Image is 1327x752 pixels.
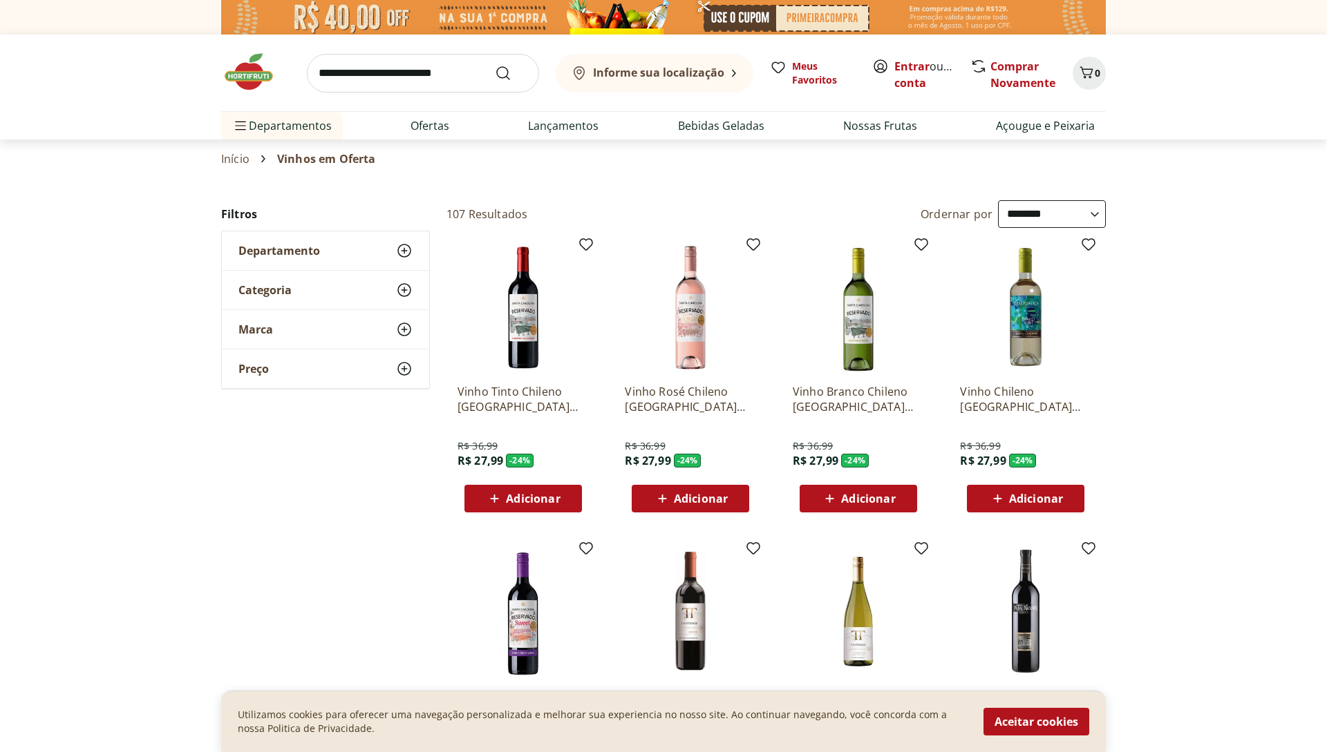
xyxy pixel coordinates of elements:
[221,51,290,93] img: Hortifruti
[894,58,956,91] span: ou
[793,688,924,718] a: Vinho Branco Chileno Chardonnay Tantehue 750ml
[967,485,1084,512] button: Adicionar
[232,109,249,142] button: Menu
[307,54,539,93] input: search
[506,454,534,467] span: - 24 %
[222,349,429,388] button: Preço
[894,59,930,74] a: Entrar
[222,271,429,309] button: Categoria
[793,242,924,373] img: Vinho Branco Chileno Santa Carolina Reservado Sauvignon Blanc 750ml
[625,242,756,373] img: Vinho Rosé Chileno Santa Carolina Reservado 750ml
[222,231,429,270] button: Departamento
[625,453,670,468] span: R$ 27,99
[625,384,756,414] a: Vinho Rosé Chileno [GEOGRAPHIC_DATA] 750ml
[458,453,503,468] span: R$ 27,99
[238,283,292,297] span: Categoria
[960,242,1091,373] img: Vinho Chileno Santa Carolina Reservado Branco Suave 750ml
[678,117,764,134] a: Bebidas Geladas
[960,688,1091,718] a: Vinho Tinto Espanhol Pata Negra Tempranillo 750ml
[506,493,560,504] span: Adicionar
[800,485,917,512] button: Adicionar
[1095,66,1100,79] span: 0
[1009,493,1063,504] span: Adicionar
[238,362,269,376] span: Preço
[277,153,376,165] span: Vinhos em Oferta
[960,384,1091,414] a: Vinho Chileno [GEOGRAPHIC_DATA] Branco Suave 750ml
[495,65,528,81] button: Submit Search
[632,485,749,512] button: Adicionar
[625,688,756,718] a: Vinho Tinto Chileno Tantehue Carménère 750ml
[960,453,1006,468] span: R$ 27,99
[238,244,320,258] span: Departamento
[841,493,895,504] span: Adicionar
[528,117,599,134] a: Lançamentos
[921,206,992,222] label: Ordernar por
[960,439,1000,453] span: R$ 36,99
[458,546,589,677] img: Vinho Tinto Chileno Santa Carolina Reservado Cabernet Sauvignon
[984,708,1089,735] button: Aceitar cookies
[446,206,527,222] h2: 107 Resultados
[556,54,753,93] button: Informe sua localização
[1009,454,1037,467] span: - 24 %
[464,485,582,512] button: Adicionar
[458,384,589,414] a: Vinho Tinto Chileno [GEOGRAPHIC_DATA] Carménère 750ml
[232,109,332,142] span: Departamentos
[222,310,429,349] button: Marca
[238,708,967,735] p: Utilizamos cookies para oferecer uma navegação personalizada e melhorar sua experiencia no nosso ...
[238,322,273,336] span: Marca
[990,59,1055,90] a: Comprar Novamente
[221,153,250,165] a: Início
[894,59,970,90] a: Criar conta
[960,546,1091,677] img: Vinho Tinto Espanhol Pata Negra Tempranillo 750ml
[411,117,449,134] a: Ofertas
[793,453,838,468] span: R$ 27,99
[793,546,924,677] img: Vinho Branco Chileno Chardonnay Tantehue 750ml
[458,439,498,453] span: R$ 36,99
[625,546,756,677] img: Vinho Tinto Chileno Tantehue Carménère 750ml
[458,242,589,373] img: Vinho Tinto Chileno Santa Carolina Reservado Carménère 750ml
[841,454,869,467] span: - 24 %
[674,493,728,504] span: Adicionar
[996,117,1095,134] a: Açougue e Peixaria
[770,59,856,87] a: Meus Favoritos
[674,454,702,467] span: - 24 %
[593,65,724,80] b: Informe sua localização
[625,439,665,453] span: R$ 36,99
[458,688,589,718] a: Vinho Tinto Chileno [GEOGRAPHIC_DATA] Cabernet Sauvignon
[792,59,856,87] span: Meus Favoritos
[221,200,430,228] h2: Filtros
[793,384,924,414] a: Vinho Branco Chileno [GEOGRAPHIC_DATA] Sauvignon Blanc 750ml
[1073,57,1106,90] button: Carrinho
[843,117,917,134] a: Nossas Frutas
[793,439,833,453] span: R$ 36,99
